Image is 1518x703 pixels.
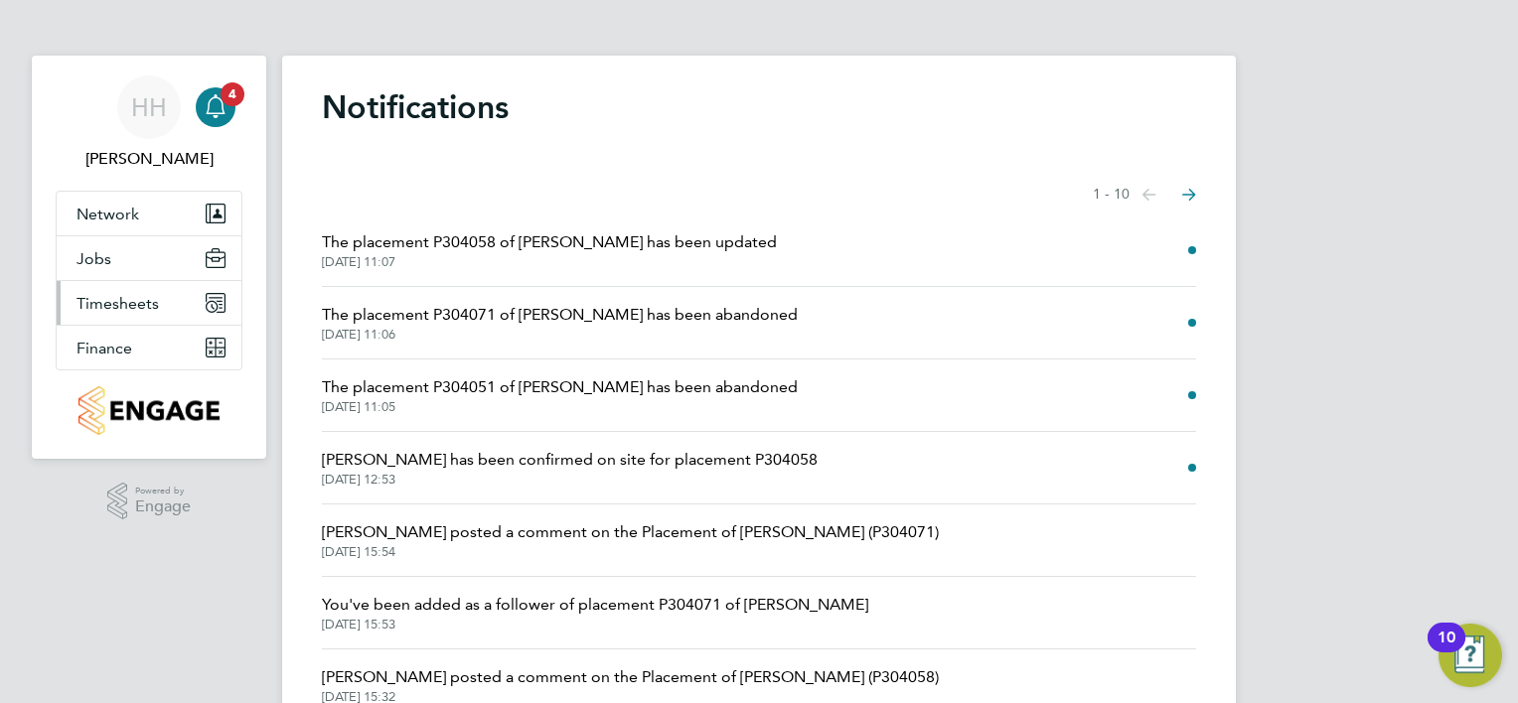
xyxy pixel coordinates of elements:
[1093,175,1196,214] nav: Select page of notifications list
[131,94,167,120] span: HH
[322,472,818,488] span: [DATE] 12:53
[1439,624,1502,687] button: Open Resource Center, 10 new notifications
[56,147,242,171] span: Helen Howarth
[322,520,939,544] span: [PERSON_NAME] posted a comment on the Placement of [PERSON_NAME] (P304071)
[322,375,798,399] span: The placement P304051 of [PERSON_NAME] has been abandoned
[56,75,242,171] a: HH[PERSON_NAME]
[322,665,939,689] span: [PERSON_NAME] posted a comment on the Placement of [PERSON_NAME] (P304058)
[221,82,244,106] span: 4
[322,448,818,472] span: [PERSON_NAME] has been confirmed on site for placement P304058
[322,254,777,270] span: [DATE] 11:07
[322,593,868,617] span: You've been added as a follower of placement P304071 of [PERSON_NAME]
[1438,637,1455,663] div: 10
[322,230,777,254] span: The placement P304058 of [PERSON_NAME] has been updated
[322,327,798,343] span: [DATE] 11:06
[322,375,798,415] a: The placement P304051 of [PERSON_NAME] has been abandoned[DATE] 11:05
[135,483,191,499] span: Powered by
[57,281,241,325] button: Timesheets
[32,56,266,459] nav: Main navigation
[322,520,939,560] a: [PERSON_NAME] posted a comment on the Placement of [PERSON_NAME] (P304071)[DATE] 15:54
[76,339,132,357] span: Finance
[57,326,241,369] button: Finance
[76,249,111,268] span: Jobs
[322,303,798,343] a: The placement P304071 of [PERSON_NAME] has been abandoned[DATE] 11:06
[76,205,139,223] span: Network
[322,303,798,327] span: The placement P304071 of [PERSON_NAME] has been abandoned
[322,617,868,633] span: [DATE] 15:53
[107,483,192,520] a: Powered byEngage
[322,230,777,270] a: The placement P304058 of [PERSON_NAME] has been updated[DATE] 11:07
[135,498,191,515] span: Engage
[57,192,241,235] button: Network
[78,386,219,435] img: countryside-properties-logo-retina.png
[322,448,818,488] a: [PERSON_NAME] has been confirmed on site for placement P304058[DATE] 12:53
[57,236,241,280] button: Jobs
[1093,185,1130,205] span: 1 - 10
[322,399,798,415] span: [DATE] 11:05
[56,386,242,435] a: Go to home page
[322,87,1196,127] h1: Notifications
[322,544,939,560] span: [DATE] 15:54
[76,294,159,313] span: Timesheets
[322,593,868,633] a: You've been added as a follower of placement P304071 of [PERSON_NAME][DATE] 15:53
[196,75,235,139] a: 4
